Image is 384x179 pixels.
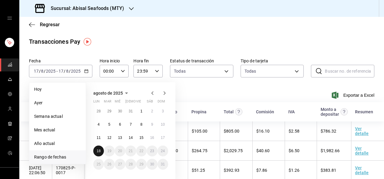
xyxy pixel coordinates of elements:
[108,122,110,127] abbr: 5 de agosto de 2025
[333,92,374,99] span: Exportar a Excel
[241,59,304,63] label: Tipo de tarjeta
[125,159,136,170] button: 28 de agosto de 2025
[34,113,81,120] span: Semana actual
[97,136,101,140] abbr: 11 de agosto de 2025
[192,148,207,153] span: $ 264.75
[256,168,267,173] span: $ 7.86
[93,89,130,97] button: agosto de 2025
[139,149,143,153] abbr: 22 de agosto de 2025
[7,16,12,20] button: open drawer
[119,122,121,127] abbr: 6 de agosto de 2025
[130,122,132,127] abbr: 7 de agosto de 2025
[289,168,299,173] span: $ 1.26
[44,69,46,74] span: /
[224,148,243,153] span: $ 2,029.75
[224,129,239,133] span: $ 805.00
[118,162,122,166] abbr: 27 de agosto de 2025
[158,132,168,143] button: 17 de agosto de 2025
[39,69,41,74] span: /
[93,106,104,117] button: 28 de julio de 2025
[29,22,60,27] button: Regresar
[150,149,154,153] abbr: 23 de agosto de 2025
[151,109,153,113] abbr: 2 de agosto de 2025
[161,122,165,127] abbr: 10 de agosto de 2025
[41,69,44,74] input: --
[161,162,165,166] abbr: 31 de agosto de 2025
[104,159,114,170] button: 26 de agosto de 2025
[129,162,133,166] abbr: 28 de agosto de 2025
[40,22,60,27] span: Regresar
[104,99,111,106] abbr: martes
[140,109,142,113] abbr: 1 de agosto de 2025
[129,149,133,153] abbr: 21 de agosto de 2025
[139,162,143,166] abbr: 29 de agosto de 2025
[174,68,186,74] span: Todas
[104,106,114,117] button: 29 de julio de 2025
[58,69,64,74] input: --
[245,68,256,74] div: Todas
[118,149,122,153] abbr: 20 de agosto de 2025
[147,146,157,156] button: 23 de agosto de 2025
[133,59,163,63] label: Hora fin
[139,136,143,140] abbr: 15 de agosto de 2025
[256,148,270,153] span: $ 40.60
[129,136,133,140] abbr: 14 de agosto de 2025
[125,132,136,143] button: 14 de agosto de 2025
[192,168,205,173] span: $ 51.25
[93,99,100,106] abbr: lunes
[136,119,147,130] button: 8 de agosto de 2025
[93,119,104,130] button: 4 de agosto de 2025
[115,119,125,130] button: 6 de agosto de 2025
[34,140,81,147] span: Año actual
[321,129,336,133] span: $ 786.32
[288,109,295,114] div: IVA
[170,59,233,63] label: Estatus de transacción
[147,159,157,170] button: 30 de agosto de 2025
[256,109,274,114] div: Comisión
[93,159,104,170] button: 25 de agosto de 2025
[136,132,147,143] button: 15 de agosto de 2025
[161,136,165,140] abbr: 17 de agosto de 2025
[129,109,133,113] abbr: 31 de julio de 2025
[34,69,39,74] input: --
[104,146,114,156] button: 19 de agosto de 2025
[147,106,157,117] button: 2 de agosto de 2025
[158,146,168,156] button: 24 de agosto de 2025
[93,91,123,96] span: agosto de 2025
[115,159,125,170] button: 27 de agosto de 2025
[150,162,154,166] abbr: 30 de agosto de 2025
[29,37,80,46] div: Transacciones Pay
[136,106,147,117] button: 1 de agosto de 2025
[97,149,101,153] abbr: 18 de agosto de 2025
[158,99,165,106] abbr: domingo
[162,109,164,113] abbr: 3 de agosto de 2025
[118,109,122,113] abbr: 30 de julio de 2025
[34,86,81,93] span: Hoy
[158,159,168,170] button: 31 de agosto de 2025
[150,136,154,140] abbr: 16 de agosto de 2025
[321,168,336,173] span: $ 383.81
[125,119,136,130] button: 7 de agosto de 2025
[136,146,147,156] button: 22 de agosto de 2025
[125,146,136,156] button: 21 de agosto de 2025
[325,65,374,77] input: Buscar no. de referencia
[355,126,369,136] a: Ver detalle
[69,69,71,74] span: /
[100,59,129,63] label: Hora inicio
[104,132,114,143] button: 12 de agosto de 2025
[84,38,91,46] img: Tooltip marker
[115,132,125,143] button: 13 de agosto de 2025
[355,146,369,155] a: Ver detalle
[97,162,101,166] abbr: 25 de agosto de 2025
[64,69,66,74] span: /
[321,148,340,153] span: $ 1,982.66
[34,154,81,160] span: Rango de fechas
[136,99,141,106] abbr: viernes
[147,132,157,143] button: 16 de agosto de 2025
[97,109,101,113] abbr: 28 de julio de 2025
[140,122,142,127] abbr: 8 de agosto de 2025
[19,141,52,161] td: [DATE] 22:10:43
[125,106,136,117] button: 31 de julio de 2025
[107,109,111,113] abbr: 29 de julio de 2025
